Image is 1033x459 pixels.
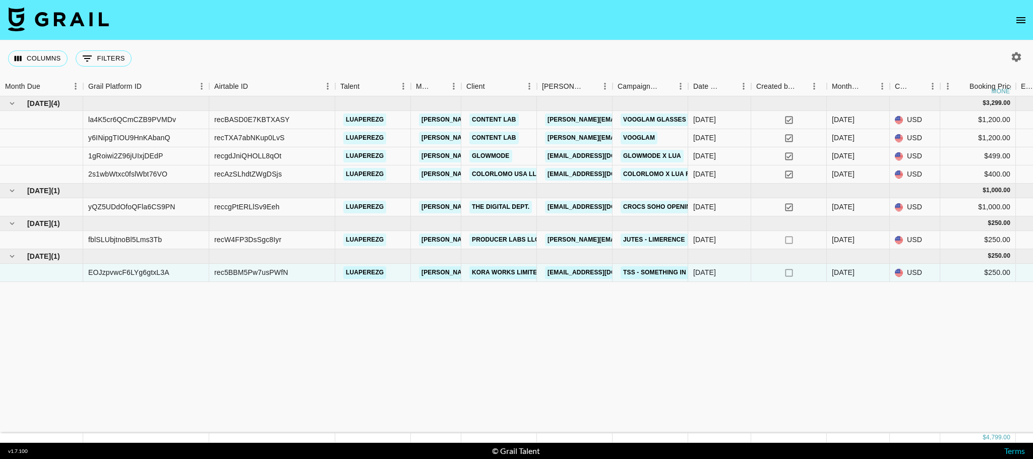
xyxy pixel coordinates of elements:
[419,113,635,126] a: [PERSON_NAME][EMAIL_ADDRESS][PERSON_NAME][DOMAIN_NAME]
[986,433,1010,442] div: 4,799.00
[411,77,461,96] div: Manager
[621,201,698,213] a: Crocs SOHO Opening
[214,169,282,179] div: recAzSLhdtZWgDSjs
[343,132,386,144] a: luaperezg
[621,113,723,126] a: Vooglam Glasses Campaign
[832,202,855,212] div: Jul '25
[827,77,890,96] div: Month Due
[343,150,386,162] a: luaperezg
[214,235,281,245] div: recW4FP3DsSgc8Iyr
[693,202,716,212] div: 7/31/2025
[343,266,386,279] a: luaperezg
[955,79,969,93] button: Sort
[142,79,156,93] button: Sort
[5,249,19,263] button: hide children
[469,150,512,162] a: GLOWMODE
[983,99,986,107] div: $
[88,114,176,125] div: la4K5cr6QCmCZB9PVMDv
[988,252,992,260] div: $
[832,114,855,125] div: Jun '25
[659,79,673,93] button: Sort
[88,133,170,143] div: y6INipgTIOU9HnKAbanQ
[621,266,718,279] a: TSS - Something In The Way
[419,168,635,181] a: [PERSON_NAME][EMAIL_ADDRESS][PERSON_NAME][DOMAIN_NAME]
[419,266,635,279] a: [PERSON_NAME][EMAIL_ADDRESS][PERSON_NAME][DOMAIN_NAME]
[545,132,709,144] a: [PERSON_NAME][EMAIL_ADDRESS][DOMAIN_NAME]
[5,77,40,96] div: Month Due
[673,79,688,94] button: Menu
[832,169,855,179] div: Jun '25
[895,77,911,96] div: Currency
[5,184,19,198] button: hide children
[88,151,163,161] div: 1gRoiwi2Z96jUIxjDEdP
[469,266,544,279] a: KORA WORKS LIMITED
[722,79,736,93] button: Sort
[27,218,51,228] span: [DATE]
[537,77,613,96] div: Booker
[890,147,940,165] div: USD
[796,79,810,93] button: Sort
[832,77,861,96] div: Month Due
[925,79,940,94] button: Menu
[545,201,658,213] a: [EMAIL_ADDRESS][DOMAIN_NAME]
[214,133,285,143] div: recTXA7abNKup0LvS
[542,77,583,96] div: [PERSON_NAME]
[5,216,19,231] button: hide children
[76,50,132,67] button: Show filters
[940,147,1016,165] div: $499.00
[890,231,940,249] div: USD
[693,77,722,96] div: Date Created
[693,114,716,125] div: 6/12/2025
[214,151,281,161] div: recgdJniQHOLL8qOt
[461,77,537,96] div: Client
[986,99,1010,107] div: 3,299.00
[485,79,499,93] button: Sort
[583,79,597,93] button: Sort
[320,79,335,94] button: Menu
[688,77,751,96] div: Date Created
[214,77,248,96] div: Airtable ID
[751,77,827,96] div: Created by Grail Team
[446,79,461,94] button: Menu
[890,198,940,216] div: USD
[40,79,54,93] button: Sort
[8,7,109,31] img: Grail Talent
[83,77,209,96] div: Grail Platform ID
[88,267,169,277] div: EOJzpvwcF6LYg6gtxL3A
[832,235,855,245] div: Aug '25
[88,77,142,96] div: Grail Platform ID
[27,98,51,108] span: [DATE]
[8,50,68,67] button: Select columns
[335,77,411,96] div: Talent
[890,165,940,184] div: USD
[545,266,658,279] a: [EMAIL_ADDRESS][DOMAIN_NAME]
[51,186,60,196] span: ( 1 )
[51,98,60,108] span: ( 4 )
[343,201,386,213] a: luaperezg
[988,219,992,227] div: $
[545,150,658,162] a: [EMAIL_ADDRESS][DOMAIN_NAME]
[343,234,386,246] a: luaperezg
[419,132,635,144] a: [PERSON_NAME][EMAIL_ADDRESS][PERSON_NAME][DOMAIN_NAME]
[693,235,716,245] div: 8/26/2025
[940,111,1016,129] div: $1,200.00
[618,77,659,96] div: Campaign (Type)
[214,114,290,125] div: recBASD0E7KBTXASY
[693,169,716,179] div: 6/12/2025
[214,202,279,212] div: reccgPtERLlSv9Eeh
[469,168,543,181] a: COLORLOMO USA LLC
[359,79,374,93] button: Sort
[419,150,635,162] a: [PERSON_NAME][EMAIL_ADDRESS][PERSON_NAME][DOMAIN_NAME]
[986,186,1010,195] div: 1,000.00
[832,267,855,277] div: Sep '25
[875,79,890,94] button: Menu
[890,129,940,147] div: USD
[969,77,1014,96] div: Booking Price
[469,132,519,144] a: Content Lab
[469,234,542,246] a: Producer Labs LLC
[27,186,51,196] span: [DATE]
[51,251,60,261] span: ( 1 )
[51,218,60,228] span: ( 1 )
[832,151,855,161] div: Jun '25
[597,79,613,94] button: Menu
